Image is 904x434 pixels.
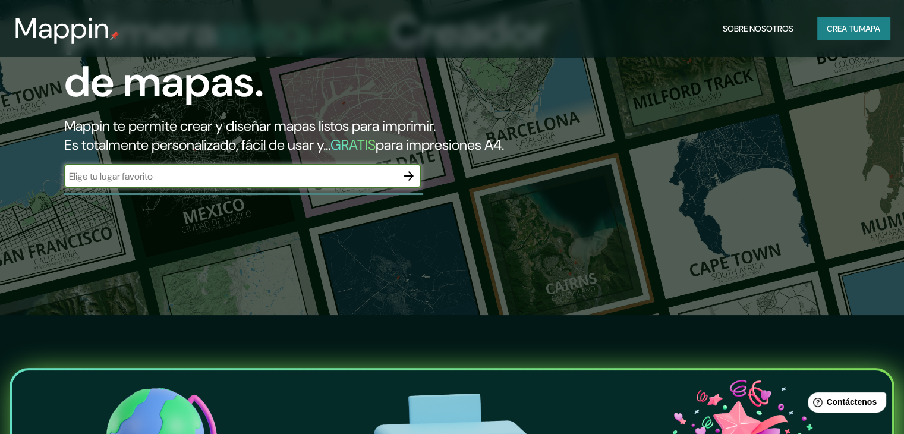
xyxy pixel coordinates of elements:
button: Sobre nosotros [718,17,798,40]
font: mapa [859,23,880,34]
font: Mappin te permite crear y diseñar mapas listos para imprimir. [64,117,436,135]
font: Sobre nosotros [723,23,793,34]
input: Elige tu lugar favorito [64,169,397,183]
font: Es totalmente personalizado, fácil de usar y... [64,136,330,154]
font: GRATIS [330,136,376,154]
font: para impresiones A4. [376,136,504,154]
iframe: Lanzador de widgets de ayuda [798,388,891,421]
img: pin de mapeo [110,31,119,40]
font: Crea tu [827,23,859,34]
font: Mappin [14,10,110,47]
button: Crea tumapa [817,17,890,40]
